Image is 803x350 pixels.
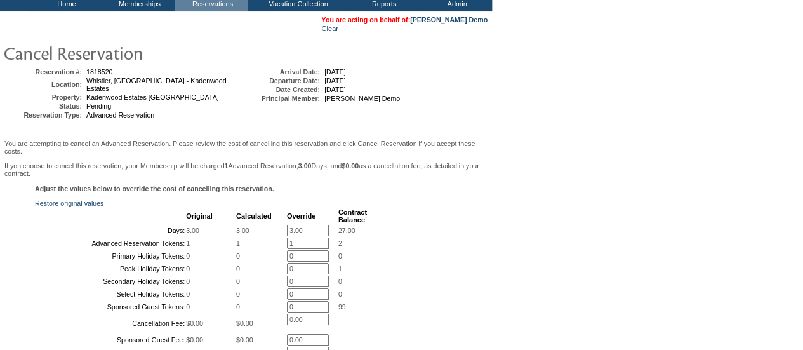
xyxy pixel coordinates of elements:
span: 99 [338,303,346,311]
b: 3.00 [298,162,312,170]
span: 0 [338,278,342,285]
td: Sponsored Guest Fee: [36,334,185,346]
b: Contract Balance [338,208,367,224]
td: Reservation Type: [6,111,82,119]
b: Original [186,212,213,220]
span: [PERSON_NAME] Demo [324,95,400,102]
span: 3.00 [186,227,199,234]
td: Reservation #: [6,68,82,76]
span: 0 [236,265,240,273]
td: Principal Member: [244,95,320,102]
span: $0.00 [236,320,253,327]
span: 1818520 [86,68,113,76]
td: Departure Date: [244,77,320,84]
p: If you choose to cancel this reservation, your Membership will be charged Advanced Reservation, D... [4,162,488,177]
span: [DATE] [324,68,346,76]
span: $0.00 [236,336,253,344]
span: You are acting on behalf of: [321,16,488,24]
span: 0 [236,290,240,298]
span: 1 [338,265,342,273]
span: 0 [186,278,190,285]
span: 0 [236,303,240,311]
span: 27.00 [338,227,355,234]
td: Primary Holiday Tokens: [36,250,185,262]
span: Pending [86,102,111,110]
b: Override [287,212,315,220]
span: 1 [236,239,240,247]
span: 0 [236,278,240,285]
span: 0 [186,265,190,273]
p: You are attempting to cancel an Advanced Reservation. Please review the cost of cancelling this r... [4,140,488,155]
td: Select Holiday Tokens: [36,288,185,300]
span: Kadenwood Estates [GEOGRAPHIC_DATA] [86,93,219,101]
td: Property: [6,93,82,101]
td: Days: [36,225,185,236]
span: [DATE] [324,86,346,93]
td: Status: [6,102,82,110]
b: $0.00 [342,162,359,170]
a: Restore original values [35,199,103,207]
span: 2 [338,239,342,247]
span: 0 [186,303,190,311]
span: 1 [186,239,190,247]
span: 3.00 [236,227,249,234]
td: Sponsored Guest Tokens: [36,301,185,313]
span: 0 [236,252,240,260]
span: 0 [186,290,190,298]
b: Adjust the values below to override the cost of cancelling this reservation. [35,185,274,192]
span: Advanced Reservation [86,111,154,119]
td: Secondary Holiday Tokens: [36,276,185,287]
span: Whistler, [GEOGRAPHIC_DATA] - Kadenwood Estates [86,77,227,92]
img: pgTtlCancelRes.gif [3,40,257,65]
span: [DATE] [324,77,346,84]
span: 0 [338,252,342,260]
td: Date Created: [244,86,320,93]
td: Peak Holiday Tokens: [36,263,185,274]
td: Arrival Date: [244,68,320,76]
b: Calculated [236,212,272,220]
span: $0.00 [186,320,203,327]
span: 0 [186,252,190,260]
td: Location: [6,77,82,92]
span: 0 [338,290,342,298]
a: [PERSON_NAME] Demo [410,16,488,24]
td: Advanced Reservation Tokens: [36,238,185,249]
b: 1 [225,162,229,170]
td: Cancellation Fee: [36,314,185,333]
span: $0.00 [186,336,203,344]
a: Clear [321,25,338,32]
